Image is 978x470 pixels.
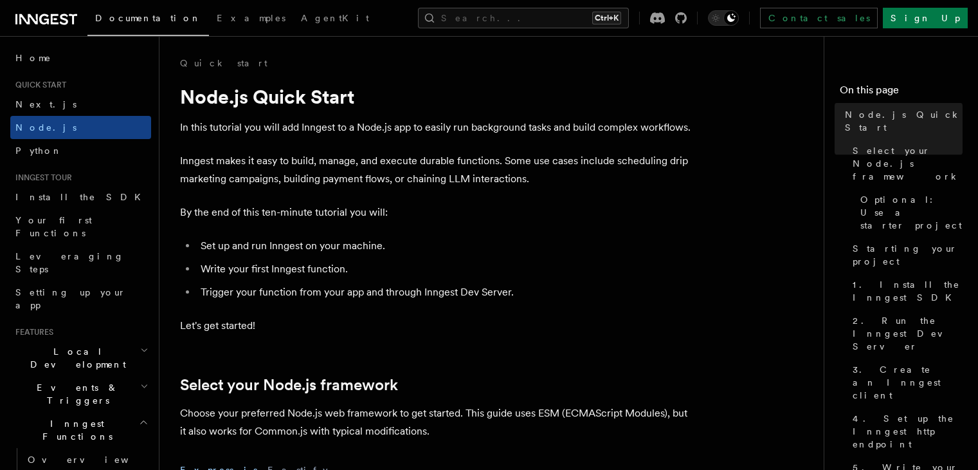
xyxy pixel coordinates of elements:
button: Search...Ctrl+K [418,8,629,28]
span: Starting your project [853,242,963,268]
span: Features [10,327,53,337]
span: Python [15,146,62,156]
a: Documentation [87,4,209,36]
li: Set up and run Inngest on your machine. [197,237,694,255]
a: Install the SDK [10,185,151,209]
span: 3. Create an Inngest client [853,363,963,402]
a: Starting your project [847,237,963,273]
span: Events & Triggers [10,381,140,407]
a: Sign Up [883,8,968,28]
span: Inngest Functions [10,417,139,443]
span: Your first Functions [15,215,92,238]
span: AgentKit [301,13,369,23]
span: Optional: Use a starter project [860,193,963,232]
span: 4. Set up the Inngest http endpoint [853,412,963,451]
a: 3. Create an Inngest client [847,358,963,407]
span: Setting up your app [15,287,126,310]
span: Next.js [15,99,77,109]
span: 1. Install the Inngest SDK [853,278,963,304]
span: Examples [217,13,285,23]
li: Trigger your function from your app and through Inngest Dev Server. [197,283,694,301]
span: Overview [28,455,160,465]
a: Leveraging Steps [10,245,151,281]
span: 2. Run the Inngest Dev Server [853,314,963,353]
li: Write your first Inngest function. [197,260,694,278]
a: Select your Node.js framework [847,139,963,188]
span: Node.js Quick Start [845,108,963,134]
a: Quick start [180,57,267,70]
button: Local Development [10,340,151,376]
a: Node.js [10,116,151,139]
p: In this tutorial you will add Inngest to a Node.js app to easily run background tasks and build c... [180,118,694,136]
span: Select your Node.js framework [853,144,963,183]
a: Contact sales [760,8,878,28]
button: Events & Triggers [10,376,151,412]
span: Home [15,52,51,64]
a: 2. Run the Inngest Dev Server [847,309,963,358]
a: Node.js Quick Start [840,103,963,139]
span: Inngest tour [10,173,72,183]
p: Let's get started! [180,317,694,335]
h4: On this page [840,82,963,103]
a: Setting up your app [10,281,151,317]
span: Leveraging Steps [15,251,124,274]
p: By the end of this ten-minute tutorial you will: [180,203,694,221]
a: Optional: Use a starter project [855,188,963,237]
a: Your first Functions [10,209,151,245]
a: Examples [209,4,293,35]
span: Quick start [10,80,66,90]
h1: Node.js Quick Start [180,85,694,108]
a: Next.js [10,93,151,116]
a: 1. Install the Inngest SDK [847,273,963,309]
span: Documentation [95,13,201,23]
a: Python [10,139,151,162]
a: 4. Set up the Inngest http endpoint [847,407,963,456]
button: Inngest Functions [10,412,151,448]
p: Choose your preferred Node.js web framework to get started. This guide uses ESM (ECMAScript Modul... [180,404,694,440]
a: Home [10,46,151,70]
p: Inngest makes it easy to build, manage, and execute durable functions. Some use cases include sch... [180,152,694,188]
button: Toggle dark mode [708,10,739,26]
span: Node.js [15,122,77,133]
span: Local Development [10,345,140,371]
span: Install the SDK [15,192,149,202]
kbd: Ctrl+K [592,12,621,24]
a: Select your Node.js framework [180,376,398,394]
a: AgentKit [293,4,377,35]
